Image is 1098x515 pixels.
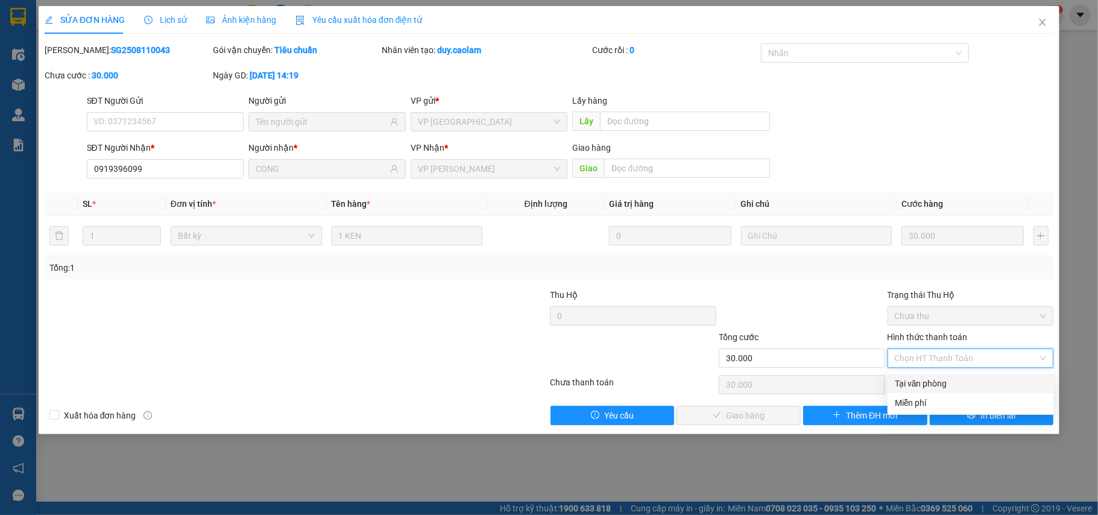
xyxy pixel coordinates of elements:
span: Yêu cầu xuất hóa đơn điện tử [295,15,423,25]
span: Lịch sử [144,15,187,25]
span: Chọn HT Thanh Toán [895,349,1047,367]
div: Chưa thanh toán [549,376,718,397]
div: Người gửi [248,94,406,107]
span: Tên hàng [332,199,371,209]
span: Yêu cầu [604,409,634,422]
span: plus [833,411,841,420]
button: Close [1026,6,1059,40]
div: Người nhận [248,141,406,154]
input: Dọc đường [600,112,770,131]
span: Định lượng [525,199,567,209]
b: 30.000 [92,71,118,80]
button: plus [1033,226,1049,245]
b: Tiêu chuẩn [274,45,317,55]
span: edit [45,16,53,24]
span: In biên lai [980,409,1015,422]
input: 0 [609,226,731,245]
button: delete [49,226,69,245]
span: Thêm ĐH mới [846,409,897,422]
b: [DATE] 14:19 [250,71,298,80]
b: duy.caolam [437,45,481,55]
span: Lấy hàng [572,96,607,106]
span: Bất kỳ [178,227,315,245]
input: VD: Bàn, Ghế [332,226,483,245]
div: SĐT Người Nhận [87,141,244,154]
label: Hình thức thanh toán [888,332,968,342]
span: VP Phan Thiết [418,160,561,178]
input: Tên người nhận [256,162,388,175]
span: printer [967,411,976,420]
span: picture [206,16,215,24]
span: Tổng cước [719,332,759,342]
input: Ghi Chú [741,226,892,245]
th: Ghi chú [736,192,897,216]
span: SL [83,199,92,209]
div: Tổng: 1 [49,261,424,274]
b: SG2508110043 [111,45,170,55]
span: Xuất hóa đơn hàng [59,409,141,422]
span: Lấy [572,112,600,131]
span: Chưa thu [895,307,1047,325]
span: VP Nhận [411,143,444,153]
span: info-circle [144,411,152,420]
input: Dọc đường [604,159,770,178]
div: SĐT Người Gửi [87,94,244,107]
div: Chưa cước : [45,69,211,82]
div: VP gửi [411,94,568,107]
span: Đơn vị tính [171,199,216,209]
span: exclamation-circle [591,411,599,420]
span: SỬA ĐƠN HÀNG [45,15,125,25]
button: checkGiao hàng [677,406,801,425]
button: printerIn biên lai [930,406,1054,425]
div: Tại văn phòng [895,377,1047,390]
span: VP Sài Gòn [418,113,561,131]
div: Nhân viên tạo: [382,43,590,57]
button: plusThêm ĐH mới [803,406,927,425]
span: Giao [572,159,604,178]
span: Thu Hộ [550,290,578,300]
img: icon [295,16,305,25]
span: Giao hàng [572,143,611,153]
span: user [390,165,399,173]
span: user [390,118,399,126]
div: [PERSON_NAME]: [45,43,211,57]
div: Gói vận chuyển: [213,43,379,57]
div: Trạng thái Thu Hộ [888,288,1054,302]
input: 0 [901,226,1023,245]
div: Cước rồi : [592,43,759,57]
span: close [1038,17,1047,27]
div: Miễn phí [895,396,1047,409]
span: Ảnh kiện hàng [206,15,276,25]
b: 0 [629,45,634,55]
div: Ngày GD: [213,69,379,82]
span: Cước hàng [901,199,943,209]
span: Giá trị hàng [609,199,654,209]
input: Tên người gửi [256,115,388,128]
button: exclamation-circleYêu cầu [551,406,675,425]
span: clock-circle [144,16,153,24]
